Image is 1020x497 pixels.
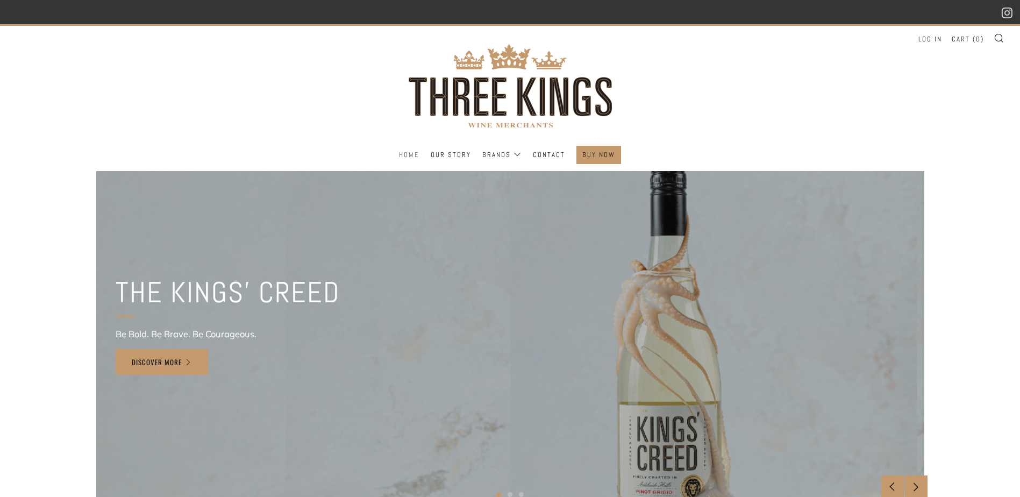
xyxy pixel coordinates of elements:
[582,146,615,164] a: BUY NOW
[399,146,419,164] a: Home
[116,349,208,375] a: DISCOVER MORE
[533,146,565,164] a: Contact
[918,31,942,48] a: Log in
[519,492,524,497] button: 3
[976,34,981,44] span: 0
[431,146,471,164] a: Our Story
[496,492,501,497] button: 1
[482,146,522,164] a: Brands
[403,26,618,146] img: three kings wine merchants
[116,275,340,310] h2: THE KINGS' CREED
[116,325,340,343] p: Be Bold. Be Brave. Be Courageous.
[508,492,512,497] button: 2
[952,31,984,48] a: Cart (0)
